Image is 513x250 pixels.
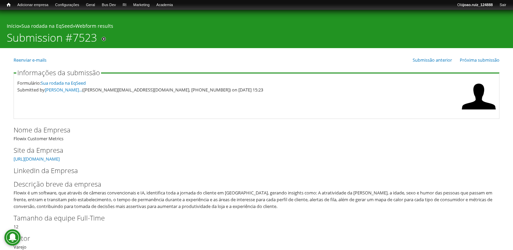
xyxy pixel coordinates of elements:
a: Olájoao.ruiz_124888 [454,2,496,8]
label: Setor [14,233,488,244]
a: Bus Dev [98,2,119,8]
a: Academia [153,2,176,8]
div: Flowix é um software, que através de câmeras convencionais e IA, identifica toda a jornada do cli... [14,189,495,210]
div: Flowix Customer Metrics [14,125,499,142]
label: LinkedIn da Empresa [14,166,488,176]
label: Nome da Empresa [14,125,488,135]
a: Webform results [75,23,113,29]
a: [URL][DOMAIN_NAME] [14,156,60,162]
div: Formulário: [17,80,458,86]
span: Início [7,2,11,7]
a: Início [3,2,14,8]
img: Foto de Marcelo Henrique Albuquerque Zucareli [462,80,496,113]
div: 12 [14,213,499,230]
h1: Submission #7523 [7,31,97,48]
a: Submissão anterior [413,57,452,63]
a: Próxima submissão [460,57,499,63]
a: Adicionar empresa [14,2,52,8]
label: Tamanho da equipe Full-Time [14,213,488,223]
a: Ver perfil do usuário. [462,109,496,115]
a: Geral [82,2,98,8]
a: Sair [496,2,510,8]
label: Site da Empresa [14,145,488,155]
a: Início [7,23,19,29]
a: Sua rodada na EqSeed [21,23,73,29]
a: Reenviar e-mails [14,57,46,63]
a: RI [119,2,130,8]
a: Configurações [52,2,83,8]
a: [PERSON_NAME]... [45,87,82,93]
div: » » [7,23,506,31]
label: Descrição breve da empresa [14,179,488,189]
a: Marketing [130,2,153,8]
strong: joao.ruiz_124888 [463,3,493,7]
legend: Informações da submissão [16,69,101,76]
div: Submitted by ([PERSON_NAME][EMAIL_ADDRESS][DOMAIN_NAME], [PHONE_NUMBER]) on [DATE] 15:23 [17,86,458,93]
a: Sua rodada na EqSeed [41,80,86,86]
